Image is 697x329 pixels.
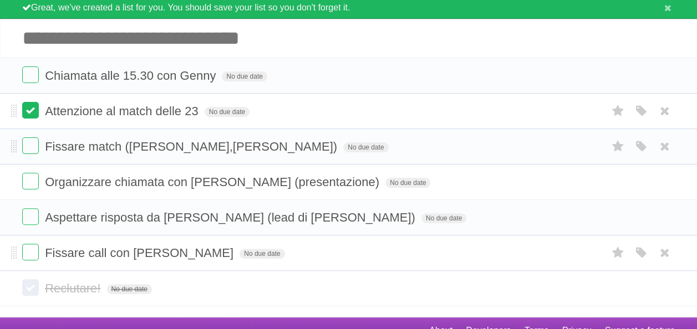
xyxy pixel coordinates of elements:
[240,249,284,259] span: No due date
[343,142,388,152] span: No due date
[22,102,39,119] label: Done
[22,66,39,83] label: Done
[45,210,418,224] span: Aspettare risposta da [PERSON_NAME] (lead di [PERSON_NAME])
[45,281,103,295] span: Reclutare!
[607,137,628,156] label: Star task
[45,69,218,83] span: Chiamata alle 15.30 con Genny
[22,279,39,296] label: Done
[22,137,39,154] label: Done
[45,104,201,118] span: Attenzione al match delle 23
[45,246,236,260] span: Fissare call con [PERSON_NAME]
[607,244,628,262] label: Star task
[22,208,39,225] label: Done
[607,102,628,120] label: Star task
[22,173,39,189] label: Done
[385,178,430,188] span: No due date
[45,140,340,153] span: Fissare match ([PERSON_NAME],[PERSON_NAME])
[45,175,382,189] span: Organizzare chiamata con [PERSON_NAME] (presentazione)
[421,213,466,223] span: No due date
[205,107,250,117] span: No due date
[22,244,39,260] label: Done
[107,284,152,294] span: No due date
[222,71,267,81] span: No due date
